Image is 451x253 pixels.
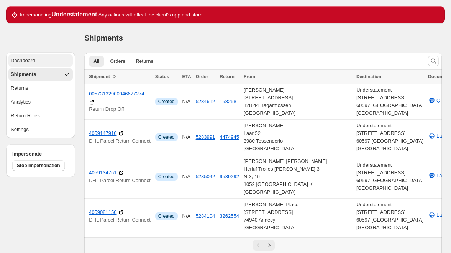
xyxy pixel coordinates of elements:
[11,84,28,92] div: Returns
[11,126,29,133] div: Settings
[89,216,151,224] p: DHL Parcel Return Connect
[196,74,208,79] span: Order
[436,211,449,219] span: Label
[89,74,116,79] span: Shipment ID
[196,174,215,179] a: 5285042
[89,90,144,98] a: 00573132900946677274
[89,169,116,177] a: 4059134751
[356,161,423,192] div: Understatement [STREET_ADDRESS] 60597 [GEOGRAPHIC_DATA] [GEOGRAPHIC_DATA]
[436,237,449,244] span: Label
[436,132,449,140] span: Label
[244,74,255,79] span: From
[98,12,204,18] u: Any actions will affect the client's app and store.
[196,134,215,140] a: 5283991
[220,174,239,179] button: 9539292
[84,237,442,253] nav: Pagination
[84,34,123,42] span: Shipments
[12,150,69,158] h4: Impersonate
[8,68,73,80] button: Shipments
[89,105,151,113] p: Return Drop Off
[182,74,191,79] span: ETA
[89,137,151,145] p: DHL Parcel Return Connect
[11,98,31,106] div: Analytics
[220,99,239,104] button: 1582581
[158,174,175,180] span: Created
[11,112,40,120] div: Return Rules
[8,82,73,94] button: Returns
[220,134,239,140] button: 4474945
[244,201,352,232] div: [PERSON_NAME] Place [STREET_ADDRESS] 74940 Annecy [GEOGRAPHIC_DATA]
[11,71,36,78] div: Shipments
[136,58,153,64] span: Returns
[89,209,116,216] a: 4059081150
[356,201,423,232] div: Understatement [STREET_ADDRESS] 60597 [GEOGRAPHIC_DATA] [GEOGRAPHIC_DATA]
[93,58,99,64] span: All
[51,11,97,18] strong: Understatement
[155,74,169,79] span: Status
[158,213,175,219] span: Created
[8,96,73,108] button: Analytics
[180,155,194,199] td: N/A
[244,86,352,117] div: [PERSON_NAME] [STREET_ADDRESS] 128 44 Bagarmossen [GEOGRAPHIC_DATA]
[428,56,439,66] button: Search and filter results
[220,213,239,219] button: 3262554
[8,123,73,136] button: Settings
[180,120,194,155] td: N/A
[158,134,175,140] span: Created
[244,158,352,196] div: [PERSON_NAME] [PERSON_NAME] Herluf Trolles [PERSON_NAME] 3 Nr3, 1th 1052 [GEOGRAPHIC_DATA] K [GEO...
[220,74,235,79] span: Return
[8,54,73,67] button: Dashboard
[196,213,215,219] a: 5284104
[12,160,65,171] button: Stop Impersonation
[356,86,423,117] div: Understatement [STREET_ADDRESS] 60597 [GEOGRAPHIC_DATA] [GEOGRAPHIC_DATA]
[17,163,60,169] span: Stop Impersonation
[436,172,449,179] span: Label
[180,199,194,234] td: N/A
[89,130,116,137] a: 4059147910
[158,99,175,105] span: Created
[264,240,275,251] button: Next
[180,84,194,120] td: N/A
[11,57,35,64] div: Dashboard
[356,122,423,153] div: Understatement [STREET_ADDRESS] 60597 [GEOGRAPHIC_DATA] [GEOGRAPHIC_DATA]
[89,177,151,184] p: DHL Parcel Return Connect
[110,58,125,64] span: Orders
[196,99,215,104] a: 5284612
[356,74,381,79] span: Destination
[8,110,73,122] button: Return Rules
[20,11,204,19] p: Impersonating .
[244,122,352,153] div: [PERSON_NAME] Laar 52 3980 Tessenderlo [GEOGRAPHIC_DATA]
